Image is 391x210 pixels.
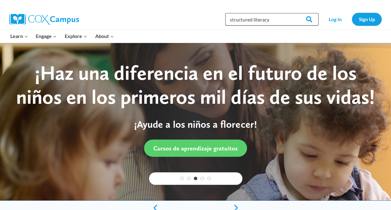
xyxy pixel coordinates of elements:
[144,140,247,157] a: Cursos de aprendizaje gratuitos
[322,13,349,26] a: Log In
[180,177,184,180] a: 1
[153,145,238,152] span: Cursos de aprendizaje gratuitos
[322,13,382,26] nav: Secondary Navigation
[32,30,61,43] button: Child menu of Engage
[200,177,204,180] a: 4
[207,177,211,180] a: 5
[6,30,32,43] button: Child menu of Learn
[225,13,319,26] input: Search Cox Campus
[9,14,79,25] img: Cox Campus
[91,30,118,43] button: Child menu of About
[352,13,382,26] a: Sign Up
[6,30,118,43] nav: Primary Navigation
[187,177,191,180] a: 2
[12,118,379,130] p: ¡Ayude a los niños a florecer!
[12,61,379,109] div: ¡Haz una diferencia en el futuro de los niños en los primeros mil días de sus vidas!
[194,177,198,180] a: 3
[61,30,91,43] button: Child menu of Explore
